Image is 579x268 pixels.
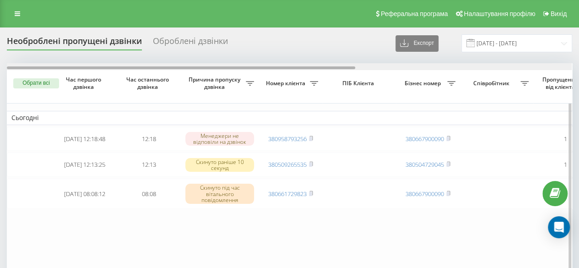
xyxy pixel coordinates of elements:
div: Скинуто раніше 10 секунд [185,158,254,172]
span: ПІБ Клієнта [330,80,388,87]
td: [DATE] 12:13:25 [53,153,117,177]
td: [DATE] 12:18:48 [53,127,117,151]
span: Причина пропуску дзвінка [185,76,246,90]
button: Обрати всі [13,78,59,88]
div: Необроблені пропущені дзвінки [7,36,142,50]
span: Номер клієнта [263,80,310,87]
span: Вихід [551,10,567,17]
td: 12:18 [117,127,181,151]
a: 380661729823 [268,190,307,198]
td: 12:13 [117,153,181,177]
a: 380667900090 [406,135,444,143]
span: Час першого дзвінка [60,76,109,90]
div: Оброблені дзвінки [153,36,228,50]
td: [DATE] 08:08:12 [53,179,117,209]
a: 380509265535 [268,160,307,169]
td: 08:08 [117,179,181,209]
span: Реферальна програма [381,10,448,17]
div: Open Intercom Messenger [548,216,570,238]
a: 380958793256 [268,135,307,143]
a: 380504729045 [406,160,444,169]
div: Менеджери не відповіли на дзвінок [185,132,254,146]
span: Бізнес номер [400,80,447,87]
span: Час останнього дзвінка [124,76,173,90]
button: Експорт [395,35,438,52]
div: Скинуто під час вітального повідомлення [185,184,254,204]
span: Налаштування профілю [464,10,535,17]
a: 380667900090 [406,190,444,198]
span: Співробітник [465,80,520,87]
